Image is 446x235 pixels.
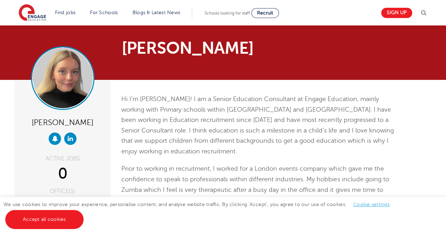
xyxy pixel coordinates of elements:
span: Schools looking for staff [204,11,250,16]
p: Prior to working in recruitment, I worked for a London events company which gave me the confidenc... [121,164,396,205]
h1: [PERSON_NAME] [122,40,289,57]
a: Blogs & Latest News [133,10,181,15]
span: We use cookies to improve your experience, personalise content, and analyse website traffic. By c... [4,202,397,222]
a: Recruit [251,8,279,18]
a: Find jobs [55,10,76,15]
a: For Schools [90,10,118,15]
p: Hi I’m [PERSON_NAME]! I am a Senior Education Consultant at Engage Education, mainly working with... [121,94,396,157]
img: Engage Education [19,4,46,22]
a: Cookie settings [353,202,390,207]
span: Recruit [257,10,273,16]
div: 0 [20,165,105,183]
div: [PERSON_NAME] [20,115,105,129]
div: OFFICE(S) [20,188,105,194]
a: Accept all cookies [5,210,84,229]
a: Sign up [381,8,412,18]
div: ACTIVE JOBS [20,156,105,161]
